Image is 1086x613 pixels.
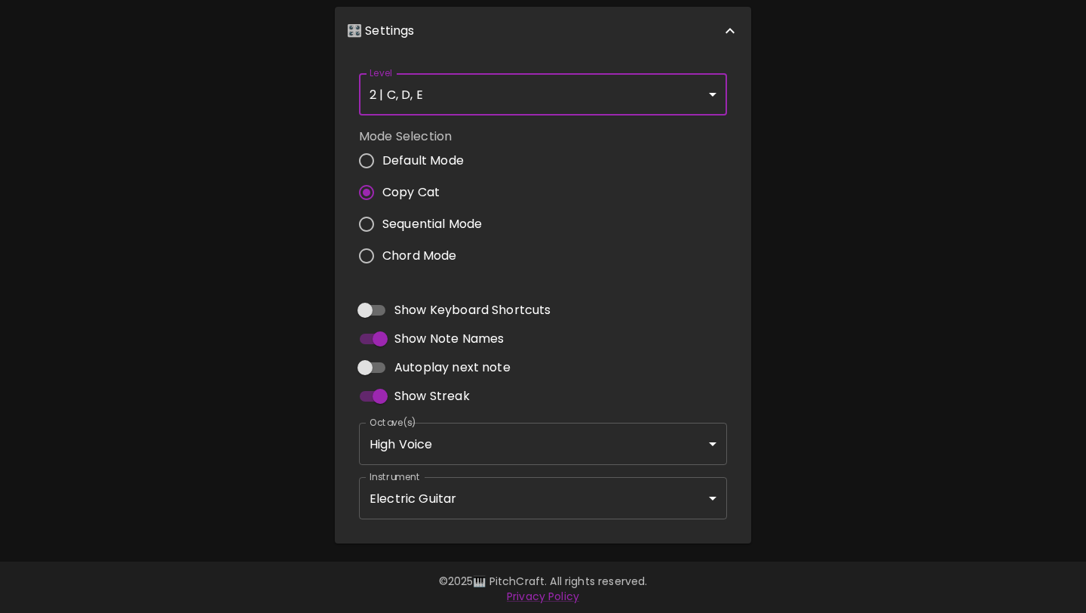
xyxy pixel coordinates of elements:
span: Autoplay next note [394,359,511,377]
span: Chord Mode [382,247,457,265]
div: 2 | C, D, E [359,73,727,116]
span: Sequential Mode [382,215,482,233]
span: Copy Cat [382,183,440,202]
p: 🎛️ Settings [347,22,415,40]
a: Privacy Policy [507,589,579,604]
p: © 2025 🎹 PitchCraft. All rights reserved. [109,574,977,589]
label: Level [370,66,393,79]
span: Show Keyboard Shortcuts [394,301,551,319]
label: Octave(s) [370,416,417,429]
span: Show Streak [394,387,470,405]
div: 🎛️ Settings [335,7,751,55]
span: Show Note Names [394,330,504,348]
label: Instrument [370,470,420,483]
span: Default Mode [382,152,464,170]
div: High Voice [359,423,727,465]
label: Mode Selection [359,128,494,145]
div: Electric Guitar [359,477,727,519]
